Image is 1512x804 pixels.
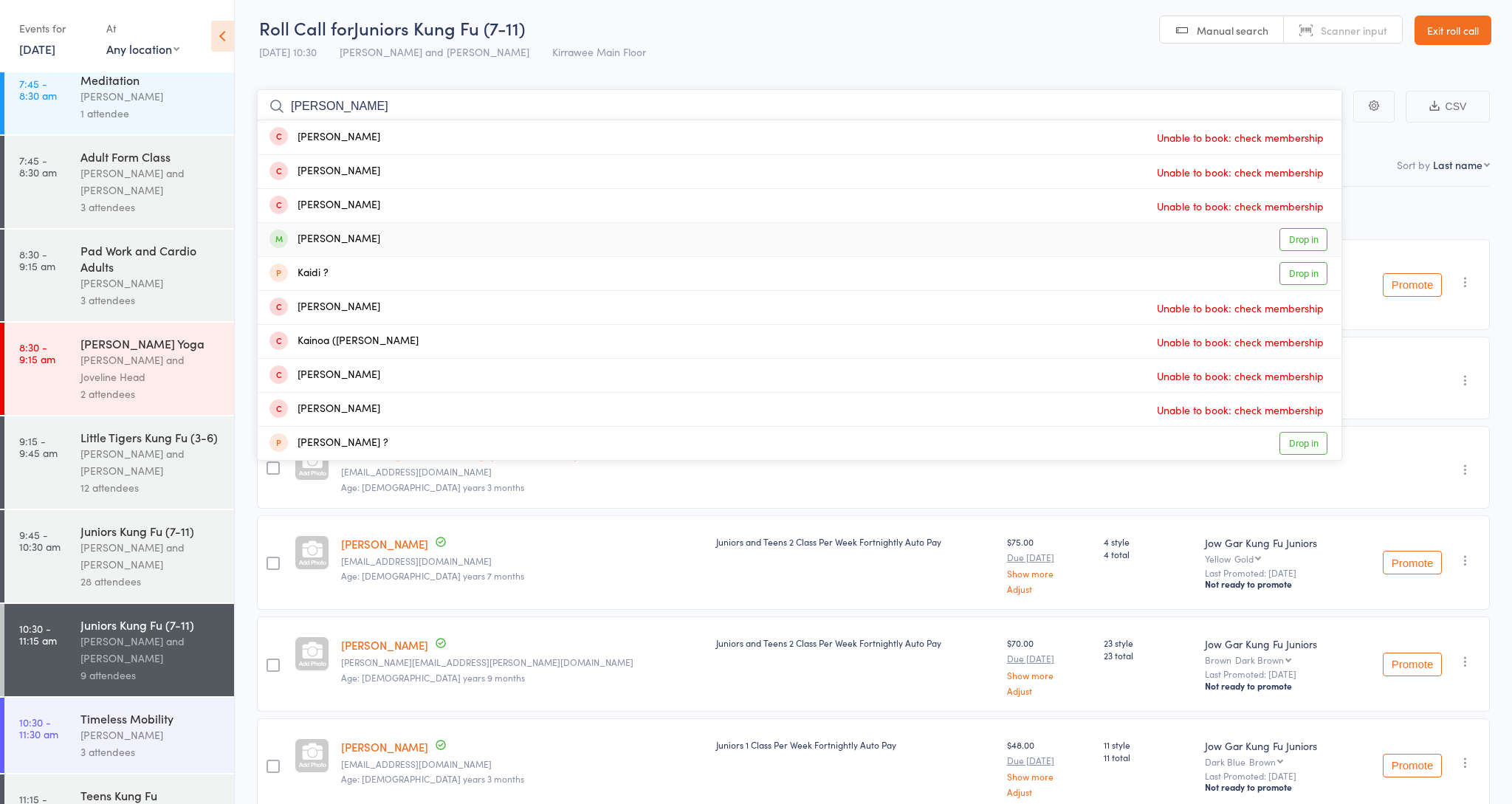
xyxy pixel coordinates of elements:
time: 8:30 - 9:15 am [19,341,55,365]
button: Promote [1383,653,1442,676]
a: Show more [1007,670,1092,680]
span: Unable to book: check membership [1153,195,1327,217]
div: 3 attendees [80,292,221,309]
span: Unable to book: check membership [1153,297,1327,319]
div: Kaidi ? [269,265,329,282]
small: ramsayhus@gmail.com [341,467,704,477]
div: [PERSON_NAME] [269,163,380,180]
span: 11 style [1104,738,1193,751]
small: Last Promoted: [DATE] [1205,771,1345,781]
span: 11 total [1104,751,1193,763]
span: Age: [DEMOGRAPHIC_DATA] years 7 months [341,569,524,582]
span: Age: [DEMOGRAPHIC_DATA] years 3 months [341,772,524,785]
a: Adjust [1007,584,1092,594]
div: Jow Gar Kung Fu Juniors [1205,535,1345,550]
a: Adjust [1007,686,1092,695]
a: [DATE] [19,41,55,57]
span: Juniors Kung Fu (7-11) [354,16,525,40]
div: 1 attendee [80,105,221,122]
button: Promote [1383,551,1442,574]
span: Unable to book: check membership [1153,331,1327,353]
div: 3 attendees [80,199,221,216]
div: [PERSON_NAME] [80,275,221,292]
div: [PERSON_NAME] [80,726,221,743]
div: 12 attendees [80,479,221,496]
div: Not ready to promote [1205,680,1345,692]
div: Jow Gar Kung Fu Juniors [1205,636,1345,651]
div: Last name [1433,157,1482,172]
div: Kainoa ([PERSON_NAME] [269,333,419,350]
time: 9:45 - 10:30 am [19,529,61,552]
a: Show more [1007,772,1092,781]
div: [PERSON_NAME] [269,299,380,316]
div: Yellow [1205,554,1345,563]
span: Unable to book: check membership [1153,365,1327,387]
span: 23 style [1104,636,1193,649]
div: Juniors Kung Fu (7-11) [80,523,221,539]
div: Brown [1249,757,1276,766]
a: 7:45 -8:30 amAdult Form Class[PERSON_NAME] and [PERSON_NAME]3 attendees [4,136,234,228]
div: Juniors and Teens 2 Class Per Week Fortnightly Auto Pay [716,636,995,649]
div: Adult Form Class [80,148,221,165]
div: 2 attendees [80,385,221,402]
div: 9 attendees [80,667,221,684]
div: Juniors and Teens 2 Class Per Week Fortnightly Auto Pay [716,535,995,548]
div: Jow Gar Kung Fu Juniors [1205,738,1345,753]
a: [PERSON_NAME] [341,637,428,653]
div: Teens Kung Fu [80,787,221,803]
small: Due [DATE] [1007,552,1092,563]
a: 8:30 -9:15 amPad Work and Cardio Adults[PERSON_NAME]3 attendees [4,230,234,321]
div: 3 attendees [80,743,221,760]
small: Last Promoted: [DATE] [1205,568,1345,578]
div: Events for [19,16,92,41]
div: [PERSON_NAME] [269,401,380,418]
small: Karenb_w@hotmail.com [341,759,704,769]
time: 8:30 - 9:15 am [19,248,55,272]
div: Dark Blue [1205,757,1345,766]
label: Sort by [1397,157,1430,172]
div: $75.00 [1007,535,1092,594]
time: 9:15 - 9:45 am [19,435,58,458]
button: CSV [1406,91,1490,123]
div: [PERSON_NAME] and Joveline Head [80,351,221,385]
a: 10:30 -11:30 amTimeless Mobility[PERSON_NAME]3 attendees [4,698,234,773]
span: [PERSON_NAME] and [PERSON_NAME] [340,44,529,59]
time: 7:45 - 8:30 am [19,154,57,178]
a: Exit roll call [1415,16,1491,45]
a: 8:30 -9:15 am[PERSON_NAME] Yoga[PERSON_NAME] and Joveline Head2 attendees [4,323,234,415]
div: Timeless Mobility [80,710,221,726]
span: 4 total [1104,548,1193,560]
div: Dark Brown [1235,655,1284,664]
small: Last Promoted: [DATE] [1205,669,1345,679]
div: $70.00 [1007,636,1092,695]
span: Manual search [1197,23,1268,38]
span: Age: [DEMOGRAPHIC_DATA] years 3 months [341,481,524,493]
span: Unable to book: check membership [1153,161,1327,183]
div: $48.00 [1007,738,1092,797]
div: [PERSON_NAME] [269,129,380,146]
span: Roll Call for [259,16,354,40]
div: Pad Work and Cardio Adults [80,242,221,275]
time: 10:30 - 11:30 am [19,716,58,740]
div: Gold [1234,554,1254,563]
input: Search by name [257,89,1342,123]
a: Drop in [1279,228,1327,251]
div: [PERSON_NAME] and [PERSON_NAME] [80,633,221,667]
div: [PERSON_NAME] [269,367,380,384]
a: Drop in [1279,432,1327,455]
small: Due [DATE] [1007,653,1092,664]
time: 7:45 - 8:30 am [19,78,57,101]
span: Scanner input [1321,23,1387,38]
span: Kirrawee Main Floor [552,44,646,59]
a: 10:30 -11:15 amJuniors Kung Fu (7-11)[PERSON_NAME] and [PERSON_NAME]9 attendees [4,604,234,696]
span: 4 style [1104,535,1193,548]
div: Juniors 1 Class Per Week Fortnightly Auto Pay [716,738,995,751]
div: [PERSON_NAME] [269,197,380,214]
div: [PERSON_NAME] and [PERSON_NAME] [80,445,221,479]
a: Drop in [1279,262,1327,285]
div: Not ready to promote [1205,781,1345,793]
small: farina.g.medina@gmail.com [341,657,704,667]
div: [PERSON_NAME] Yoga [80,335,221,351]
div: At [106,16,179,41]
a: Adjust [1007,787,1092,797]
